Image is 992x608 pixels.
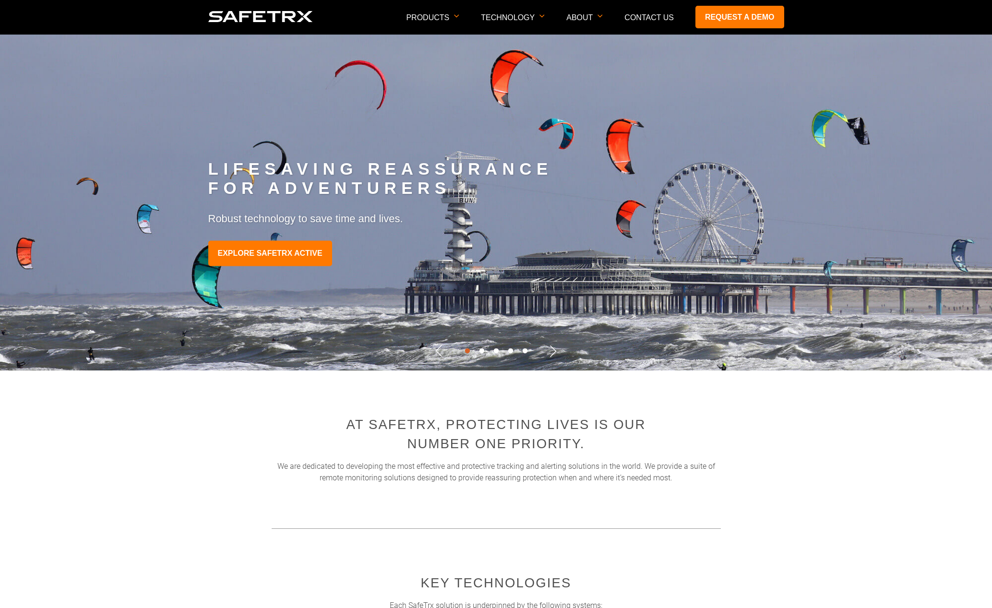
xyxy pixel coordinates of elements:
button: 3 of 5 [491,346,501,356]
a: EXPLORE SAFETRX ACTIVE [208,241,332,266]
h2: LIFESAVING REASSURANCE FOR ADVENTURERS [208,160,784,198]
button: 2 of 5 [477,346,487,356]
p: About [566,13,603,34]
button: 1 of 5 [463,346,472,356]
p: Technology [481,13,545,34]
button: Next [541,339,565,363]
img: logo SafeTrx [208,11,313,22]
button: 4 of 5 [506,346,515,356]
img: arrow icon [598,14,603,18]
h1: AT SAFETRX, PROTECTING LIVES IS OUR NUMBER ONE PRIORITY. [338,415,655,453]
h2: Key Technologies [338,573,655,593]
img: arrow icon [539,14,545,18]
button: Previous [427,339,451,363]
img: arrow icon [454,14,459,18]
a: Request a demo [695,6,784,28]
p: Robust technology to save time and lives. [208,212,784,227]
p: Products [406,13,459,34]
a: Contact Us [624,13,674,22]
p: We are dedicated to developing the most effective and protective tracking and alerting solutions ... [272,461,721,484]
button: 5 of 5 [520,346,530,356]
